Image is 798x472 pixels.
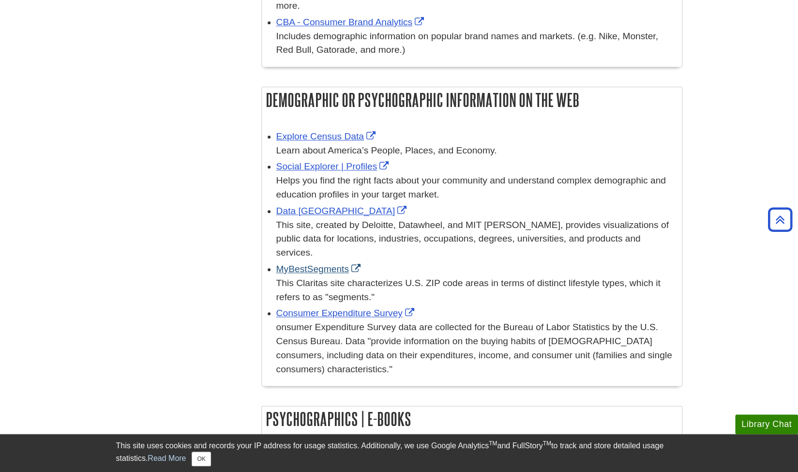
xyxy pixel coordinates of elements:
[276,320,677,376] div: onsumer Expenditure Survey data are collected for the Bureau of Labor Statistics by the U.S. Cens...
[276,276,677,305] div: This Claritas site characterizes U.S. ZIP code areas in terms of distinct lifestyle types, which ...
[192,452,211,466] button: Close
[276,17,427,27] a: Link opens in new window
[276,264,363,274] a: Link opens in new window
[276,30,677,58] div: Includes demographic information on popular brand names and markets. (e.g. Nike, Monster, Red Bul...
[489,440,497,447] sup: TM
[276,161,391,171] a: Link opens in new window
[262,406,682,432] h2: Psychographics | E-Books
[276,218,677,260] div: This site, created by Deloitte, Datawheel, and MIT [PERSON_NAME], provides visualizations of publ...
[116,440,682,466] div: This site uses cookies and records your IP address for usage statistics. Additionally, we use Goo...
[276,131,378,141] a: Link opens in new window
[735,414,798,434] button: Library Chat
[148,454,186,462] a: Read More
[262,87,682,113] h2: Demographic or Psychographic Information on the Web
[276,206,409,216] a: Link opens in new window
[276,308,417,318] a: Link opens in new window
[765,213,796,226] a: Back to Top
[276,144,677,158] div: Learn about America’s People, Places, and Economy.
[276,174,677,202] div: Helps you find the right facts about your community and understand complex demographic and educat...
[543,440,551,447] sup: TM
